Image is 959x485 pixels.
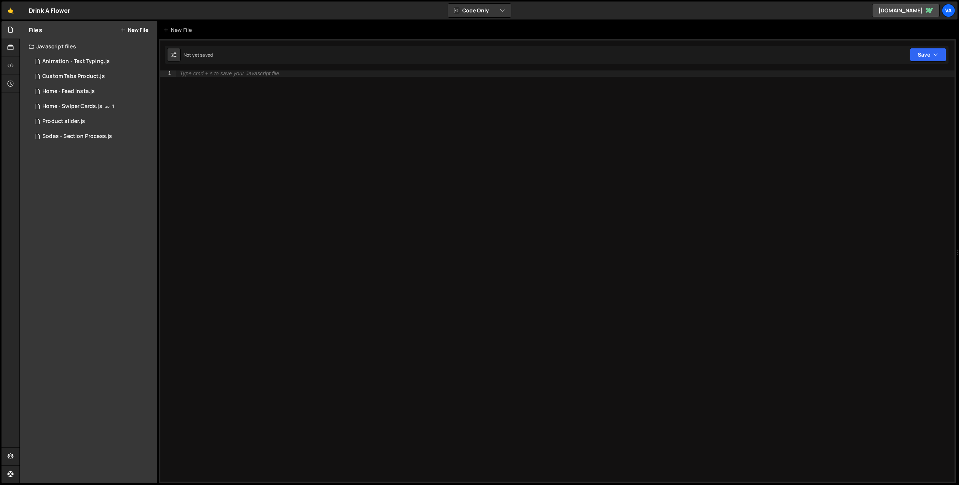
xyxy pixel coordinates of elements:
div: 15630/42348.js [29,54,157,69]
div: Type cmd + s to save your Javascript file. [180,71,281,76]
div: 1 [160,70,176,77]
button: New File [120,27,148,33]
div: Sodas - Section Process.js [42,133,112,140]
button: Save [910,48,946,61]
div: 15630/41423.js [29,84,157,99]
div: New File [163,26,195,34]
div: Drink A Flower [29,6,70,15]
a: [DOMAIN_NAME] [872,4,940,17]
h2: Files [29,26,42,34]
div: 15630/42726.js [29,69,157,84]
div: 15630/42215.js [29,129,157,144]
div: Product slider.js [42,118,85,125]
div: Custom Tabs Product.js [42,73,105,80]
a: 🤙 [1,1,20,19]
a: Va [942,4,955,17]
div: Javascript files [20,39,157,54]
div: Home - Swiper Cards.js [42,103,102,110]
div: Not yet saved [184,52,213,58]
div: Home - Feed Insta.js [42,88,95,95]
div: 15630/41427.js [29,99,157,114]
button: Code Only [448,4,511,17]
div: 15630/41997.js [29,114,157,129]
div: Animation - Text Typing.js [42,58,110,65]
span: 1 [112,103,114,109]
